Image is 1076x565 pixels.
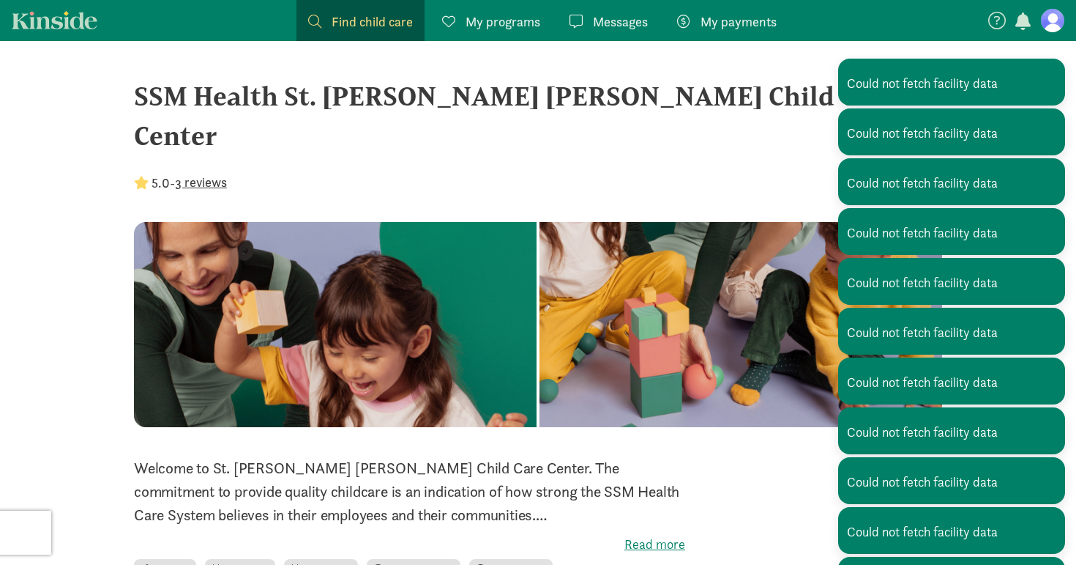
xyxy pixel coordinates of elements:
div: Could not fetch facility data [838,308,1065,355]
div: Could not fetch facility data [838,258,1065,305]
a: Kinside [12,11,97,29]
div: SSM Health St. [PERSON_NAME] [PERSON_NAME] Child Care Center [134,76,942,155]
button: 3 reviews [175,172,227,192]
div: Could not fetch facility data [838,457,1065,504]
div: Could not fetch facility data [838,208,1065,255]
div: Could not fetch facility data [838,507,1065,554]
label: Read more [134,536,685,553]
span: My programs [466,12,540,32]
div: - [134,173,227,193]
span: Messages [593,12,648,32]
div: Could not fetch facility data [838,407,1065,454]
span: My payments [700,12,777,32]
strong: 5.0 [152,174,170,191]
div: Could not fetch facility data [838,59,1065,106]
p: Welcome to St. [PERSON_NAME] [PERSON_NAME] Child Care Center. The commitment to provide quality c... [134,457,685,527]
div: Could not fetch facility data [838,108,1065,155]
div: Could not fetch facility data [838,158,1065,205]
span: Find child care [332,12,413,32]
div: Could not fetch facility data [838,358,1065,405]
